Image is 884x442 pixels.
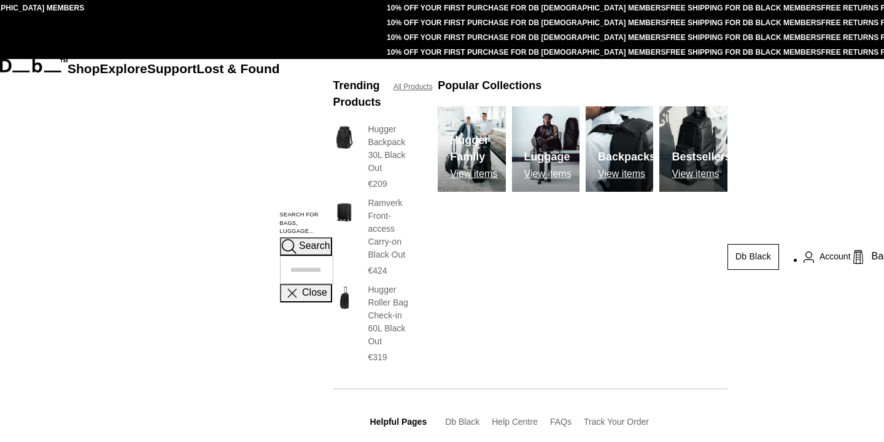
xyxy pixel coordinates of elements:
a: Hugger Backpack 30L Black Out Hugger Backpack 30L Black Out €209 [333,123,414,191]
img: Hugger Roller Bag Check-in 60L Black Out [333,283,356,312]
span: €209 [368,179,387,189]
h3: Popular Collections [438,77,541,94]
span: Search [299,241,330,251]
a: Account [804,250,851,264]
img: Db [659,106,727,192]
a: Db Black [727,244,779,270]
img: Db [512,106,580,192]
p: View items [598,168,656,180]
img: Hugger Backpack 30L Black Out [333,123,356,152]
a: Ramverk Front-access Carry-on Black Out Ramverk Front-access Carry-on Black Out €424 [333,197,414,277]
a: Help Centre [492,417,538,427]
p: View items [672,168,731,180]
a: Explore [100,61,147,76]
a: Lost & Found [196,61,279,76]
h3: Backpacks [598,149,656,165]
h3: Luggage [524,149,572,165]
span: €319 [368,352,387,362]
a: All Products [394,81,433,92]
a: 10% OFF YOUR FIRST PURCHASE FOR DB [DEMOGRAPHIC_DATA] MEMBERS [387,48,665,57]
a: Db Black [445,417,479,427]
a: Db Hugger Family View items [438,106,505,192]
a: FREE SHIPPING FOR DB BLACK MEMBERS [666,33,821,42]
span: Account [820,250,851,263]
img: Db [438,106,505,192]
a: Shop [68,61,100,76]
h3: Trending Products [333,77,381,111]
a: Db Bestsellers View items [659,106,727,192]
p: View items [524,168,572,180]
span: Close [302,288,327,298]
a: FAQs [550,417,572,427]
a: Track Your Order [584,417,649,427]
label: Search for Bags, Luggage... [280,211,333,237]
a: FREE SHIPPING FOR DB BLACK MEMBERS [666,4,821,12]
a: Hugger Roller Bag Check-in 60L Black Out Hugger Roller Bag Check-in 60L Black Out €319 [333,283,414,364]
h3: Hugger Backpack 30L Black Out [368,123,413,175]
h3: Hugger Roller Bag Check-in 60L Black Out [368,283,413,348]
a: 10% OFF YOUR FIRST PURCHASE FOR DB [DEMOGRAPHIC_DATA] MEMBERS [387,4,665,12]
button: Close [280,284,332,302]
a: FREE SHIPPING FOR DB BLACK MEMBERS [666,48,821,57]
a: Db Luggage View items [512,106,580,192]
a: 10% OFF YOUR FIRST PURCHASE FOR DB [DEMOGRAPHIC_DATA] MEMBERS [387,18,665,27]
span: €424 [368,266,387,275]
h3: Bestsellers [672,149,731,165]
a: FREE SHIPPING FOR DB BLACK MEMBERS [666,18,821,27]
a: Support [147,61,197,76]
h3: Ramverk Front-access Carry-on Black Out [368,197,413,261]
img: Db [586,106,653,192]
h3: Helpful Pages [370,416,427,428]
button: Search [280,237,332,256]
a: Db Backpacks View items [586,106,653,192]
p: View items [450,168,505,180]
h3: Hugger Family [450,132,505,165]
a: 10% OFF YOUR FIRST PURCHASE FOR DB [DEMOGRAPHIC_DATA] MEMBERS [387,33,665,42]
img: Ramverk Front-access Carry-on Black Out [333,197,356,226]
